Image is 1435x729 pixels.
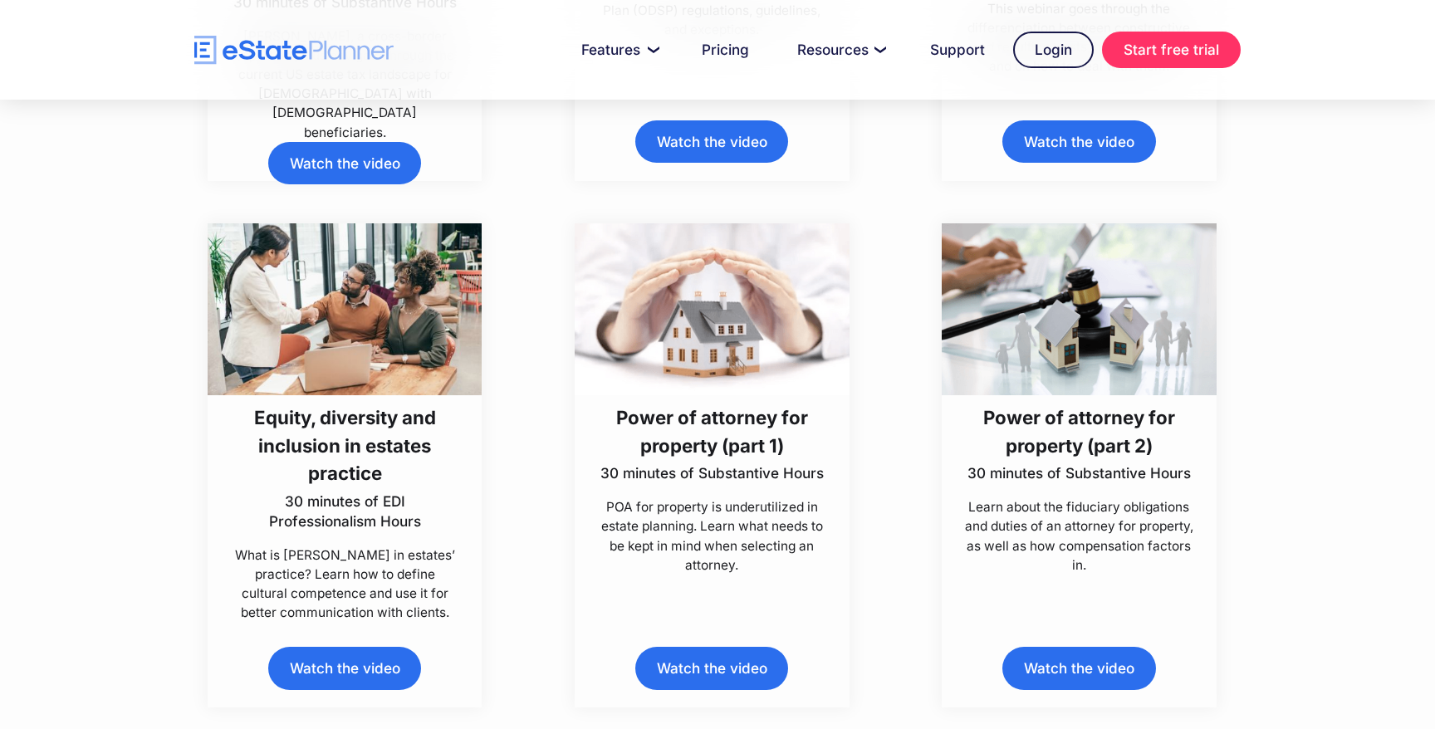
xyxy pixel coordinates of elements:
[575,223,850,575] a: Power of attorney for property (part 1)30 minutes of Substantive HoursPOA for property is underut...
[1102,32,1241,68] a: Start free trial
[942,223,1217,575] a: Power of attorney for property (part 2)30 minutes of Substantive HoursLearn about the fiduciary o...
[965,404,1194,459] h3: Power of attorney for property (part 2)
[635,120,788,163] a: Watch the video
[1002,120,1155,163] a: Watch the video
[597,463,826,483] p: 30 minutes of Substantive Hours
[635,647,788,689] a: Watch the video
[208,223,482,622] a: Equity, diversity and inclusion in estates practice30 minutes of EDI Professionalism HoursWhat is...
[194,36,394,65] a: home
[230,546,459,623] p: What is [PERSON_NAME] in estates’ practice? Learn how to define cultural competence and use it fo...
[230,404,459,487] h3: Equity, diversity and inclusion in estates practice
[777,33,902,66] a: Resources
[268,647,421,689] a: Watch the video
[965,463,1194,483] p: 30 minutes of Substantive Hours
[965,497,1194,575] p: Learn about the fiduciary obligations and duties of an attorney for property, as well as how comp...
[597,497,826,575] p: POA for property is underutilized in estate planning. Learn what needs to be kept in mind when se...
[268,142,421,184] a: Watch the video
[910,33,1005,66] a: Support
[1002,647,1155,689] a: Watch the video
[1013,32,1094,68] a: Login
[682,33,769,66] a: Pricing
[230,492,459,531] p: 30 minutes of EDI Professionalism Hours
[597,404,826,459] h3: Power of attorney for property (part 1)
[561,33,673,66] a: Features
